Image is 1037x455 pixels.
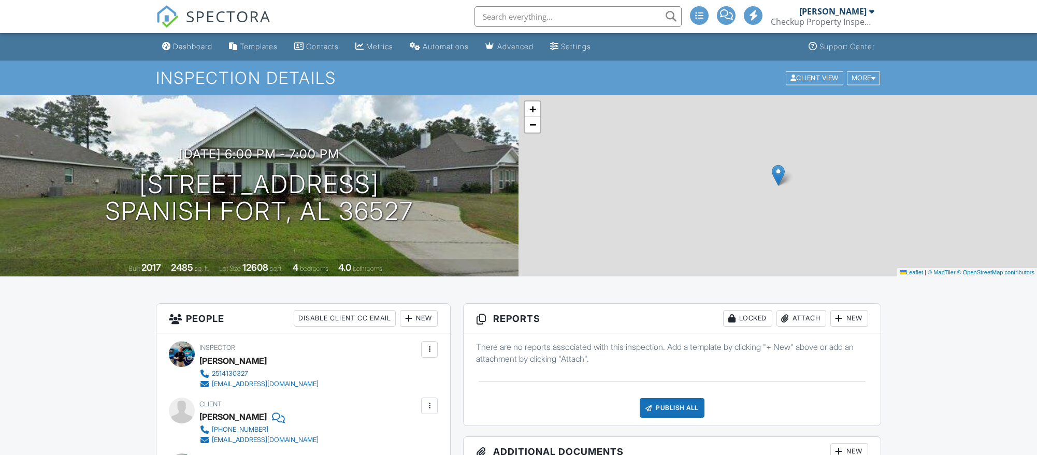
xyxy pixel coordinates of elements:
span: bedrooms [300,265,328,272]
div: Support Center [819,42,875,51]
div: 2514130327 [212,370,248,378]
span: Built [128,265,140,272]
div: New [400,310,438,327]
a: Client View [785,74,846,81]
p: There are no reports associated with this inspection. Add a template by clicking "+ New" above or... [476,341,868,364]
div: [EMAIL_ADDRESS][DOMAIN_NAME] [212,380,319,388]
div: Metrics [366,42,393,51]
a: Dashboard [158,37,217,56]
div: Locked [723,310,772,327]
a: Zoom in [525,101,540,117]
a: Templates [225,37,282,56]
img: Marker [772,165,785,186]
a: [PHONE_NUMBER] [199,424,319,435]
h1: [STREET_ADDRESS] Spanish Fort, AL 36527 [105,171,413,226]
span: SPECTORA [186,5,271,27]
div: Settings [561,42,591,51]
a: 2514130327 [199,369,319,379]
a: SPECTORA [156,14,271,36]
div: [PHONE_NUMBER] [212,425,268,434]
a: [EMAIL_ADDRESS][DOMAIN_NAME] [199,379,319,389]
div: Client View [786,71,843,85]
div: 2485 [171,262,193,273]
div: Checkup Property Inspections LLC [771,17,874,27]
span: Client [199,400,222,408]
input: Search everything... [474,6,682,27]
div: Dashboard [173,42,212,51]
a: Leaflet [900,269,923,275]
div: [PERSON_NAME] [799,6,867,17]
a: Support Center [804,37,879,56]
a: Contacts [290,37,343,56]
div: Contacts [306,42,339,51]
div: 2017 [141,262,161,273]
div: Disable Client CC Email [294,310,396,327]
div: Attach [776,310,826,327]
h3: People [156,304,450,333]
span: + [529,102,536,115]
div: [PERSON_NAME] [199,409,267,424]
span: sq.ft. [270,265,283,272]
a: Automations (Basic) [406,37,473,56]
span: Lot Size [219,265,241,272]
a: Settings [546,37,595,56]
div: Automations [423,42,469,51]
div: More [847,71,881,85]
a: Advanced [481,37,538,56]
a: © OpenStreetMap contributors [957,269,1034,275]
span: sq. ft. [195,265,209,272]
h3: Reports [464,304,881,333]
div: [EMAIL_ADDRESS][DOMAIN_NAME] [212,436,319,444]
a: © MapTiler [928,269,956,275]
div: [PERSON_NAME] [199,353,267,369]
h1: Inspection Details [156,69,881,87]
a: Zoom out [525,117,540,133]
div: Templates [240,42,278,51]
span: bathrooms [353,265,382,272]
h3: [DATE] 6:00 pm - 7:00 pm [179,147,339,161]
div: 4 [293,262,298,273]
span: Inspector [199,344,235,351]
a: Metrics [351,37,397,56]
span: | [925,269,926,275]
div: Publish All [640,398,704,418]
a: [EMAIL_ADDRESS][DOMAIN_NAME] [199,435,319,445]
img: The Best Home Inspection Software - Spectora [156,5,179,28]
span: − [529,118,536,131]
div: New [830,310,868,327]
div: Advanced [497,42,534,51]
div: 4.0 [338,262,351,273]
div: 12608 [242,262,268,273]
